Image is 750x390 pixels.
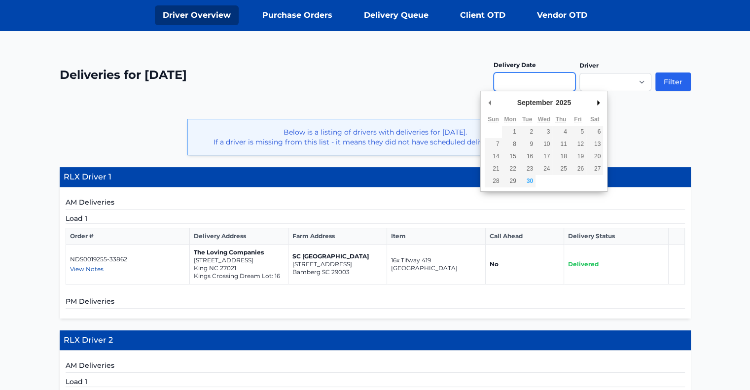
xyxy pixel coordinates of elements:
[564,228,669,245] th: Delivery Status
[66,228,190,245] th: Order #
[522,116,532,123] abbr: Tuesday
[519,163,536,175] button: 23
[356,5,436,25] a: Delivery Queue
[194,264,284,272] p: King NC 27021
[579,62,599,69] label: Driver
[387,245,486,284] td: 16x Tifway 419 [GEOGRAPHIC_DATA]
[556,116,567,123] abbr: Thursday
[586,150,603,163] button: 20
[292,260,383,268] p: [STREET_ADDRESS]
[552,163,569,175] button: 25
[288,228,387,245] th: Farm Address
[536,138,552,150] button: 10
[485,163,501,175] button: 21
[66,360,685,373] h5: AM Deliveries
[254,5,340,25] a: Purchase Orders
[529,5,595,25] a: Vendor OTD
[574,116,581,123] abbr: Friday
[66,197,685,210] h5: AM Deliveries
[570,138,586,150] button: 12
[292,252,383,260] p: SC [GEOGRAPHIC_DATA]
[486,228,564,245] th: Call Ahead
[494,72,575,91] input: Use the arrow keys to pick a date
[593,95,603,110] button: Next Month
[488,116,499,123] abbr: Sunday
[552,138,569,150] button: 11
[485,175,501,187] button: 28
[70,255,186,263] p: NDS0019255-33862
[485,95,495,110] button: Previous Month
[196,127,554,147] p: Below is a listing of drivers with deliveries for [DATE]. If a driver is missing from this list -...
[516,95,554,110] div: September
[538,116,550,123] abbr: Wednesday
[502,126,519,138] button: 1
[194,248,284,256] p: The Loving Companies
[586,163,603,175] button: 27
[519,126,536,138] button: 2
[586,126,603,138] button: 6
[155,5,239,25] a: Driver Overview
[66,377,685,387] h5: Load 1
[554,95,572,110] div: 2025
[190,228,288,245] th: Delivery Address
[194,256,284,264] p: [STREET_ADDRESS]
[485,150,501,163] button: 14
[570,150,586,163] button: 19
[502,150,519,163] button: 15
[552,126,569,138] button: 4
[536,150,552,163] button: 17
[485,138,501,150] button: 7
[570,126,586,138] button: 5
[292,268,383,276] p: Bamberg SC 29003
[66,213,685,224] h5: Load 1
[452,5,513,25] a: Client OTD
[502,163,519,175] button: 22
[502,138,519,150] button: 8
[70,265,104,273] span: View Notes
[568,260,599,268] span: Delivered
[494,61,536,69] label: Delivery Date
[502,175,519,187] button: 29
[194,272,284,280] p: Kings Crossing Dream Lot: 16
[590,116,600,123] abbr: Saturday
[60,330,691,351] h4: RLX Driver 2
[519,138,536,150] button: 9
[586,138,603,150] button: 13
[536,126,552,138] button: 3
[387,228,486,245] th: Item
[536,163,552,175] button: 24
[490,260,499,268] strong: No
[552,150,569,163] button: 18
[60,167,691,187] h4: RLX Driver 1
[504,116,516,123] abbr: Monday
[519,150,536,163] button: 16
[66,296,685,309] h5: PM Deliveries
[570,163,586,175] button: 26
[519,175,536,187] button: 30
[60,67,187,83] h2: Deliveries for [DATE]
[655,72,691,91] button: Filter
